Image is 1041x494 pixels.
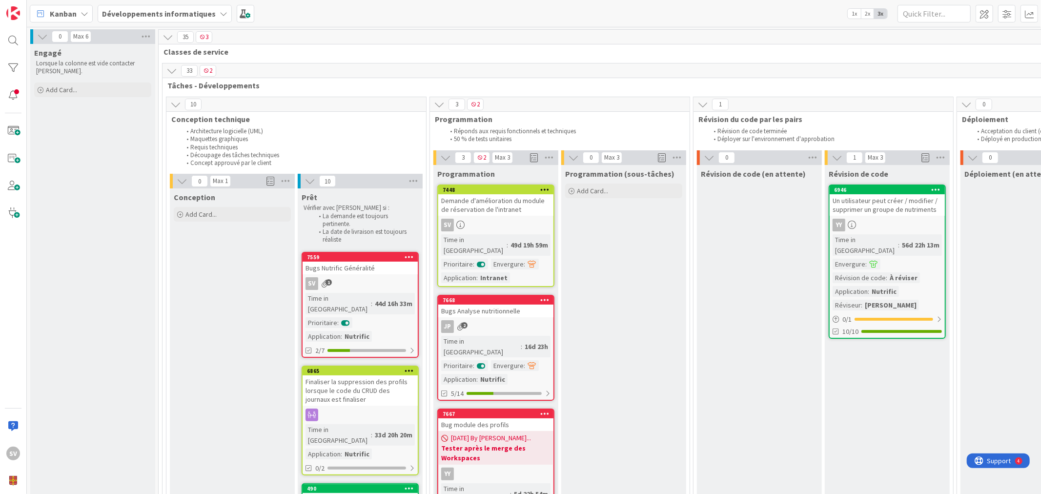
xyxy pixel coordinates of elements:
div: 7448 [443,186,553,193]
span: Conception technique [171,114,414,124]
span: Conception [174,192,215,202]
div: Max 1 [213,179,228,184]
div: Prioritaire [441,360,473,371]
span: Prêt [302,192,317,202]
div: 0/1 [830,313,945,326]
span: : [507,240,508,250]
a: 7559Bugs Nutrific GénéralitéSVTime in [GEOGRAPHIC_DATA]:44d 16h 33mPrioritaire:Application:Nutrif... [302,252,419,358]
div: JP [441,320,454,333]
img: avatar [6,474,20,488]
span: : [476,272,478,283]
div: 7448Demande d'amélioration du module de réservation de l'intranet [438,185,553,216]
div: Demande d'amélioration du module de réservation de l'intranet [438,194,553,216]
span: 2 [473,152,490,164]
div: Max 3 [495,155,510,160]
div: 7667 [438,410,553,418]
div: Nutrific [342,331,372,342]
span: 2 [461,322,468,329]
div: 490 [303,484,418,493]
div: Time in [GEOGRAPHIC_DATA] [306,293,371,314]
span: : [337,317,339,328]
p: Lorsque la colonne est vide contacter [PERSON_NAME]. [36,60,149,76]
span: Add Card... [577,186,608,195]
a: 6865Finaliser la suppression des profils lorsque le code du CRUD des journaux est finaliserTime i... [302,366,419,475]
div: 7668Bugs Analyse nutritionnelle [438,296,553,317]
div: Time in [GEOGRAPHIC_DATA] [441,336,521,357]
span: Révision du code par les pairs [698,114,941,124]
span: 35 [177,31,194,43]
div: Nutrific [342,449,372,459]
span: : [521,341,522,352]
div: YY [833,219,845,231]
div: 49d 19h 59m [508,240,551,250]
li: Architecture logicielle (UML) [181,127,416,135]
span: Add Card... [46,85,77,94]
div: Application [441,272,476,283]
div: 490 [307,485,418,492]
div: Envergure [833,259,865,269]
div: 7667Bug module des profils [438,410,553,431]
span: Add Card... [185,210,217,219]
div: 6946 [830,185,945,194]
span: Programmation (sous-tâches) [565,169,674,179]
span: 33 [181,65,198,77]
span: Programmation [435,114,677,124]
span: : [865,259,867,269]
div: 56d 22h 13m [899,240,942,250]
span: 10/10 [842,327,858,337]
span: [DATE] By [PERSON_NAME]... [451,433,531,443]
span: 10 [319,175,336,187]
div: À réviser [887,272,920,283]
div: JP [438,320,553,333]
span: : [524,259,525,269]
div: 44d 16h 33m [372,298,415,309]
div: Application [833,286,868,297]
li: Réponds aux requis fonctionnels et techniques [445,127,679,135]
li: La date de livraison est toujours réaliste [313,228,417,244]
div: YY [438,468,553,480]
span: 2x [861,9,874,19]
div: SV [438,219,553,231]
span: 3 [455,152,471,164]
div: Application [306,331,341,342]
span: 0 / 1 [842,314,852,325]
div: Max 6 [73,34,88,39]
div: 7559Bugs Nutrific Généralité [303,253,418,274]
span: : [371,298,372,309]
span: 2 [200,65,216,77]
a: 7668Bugs Analyse nutritionnelleJPTime in [GEOGRAPHIC_DATA]:16d 23hPrioritaire:Envergure:Applicati... [437,295,554,401]
span: 2 [467,99,484,110]
div: 6865 [303,367,418,375]
li: Requis techniques [181,144,416,151]
span: : [371,430,372,440]
span: 1x [848,9,861,19]
div: 7559 [307,254,418,261]
div: 7668 [443,297,553,304]
span: Kanban [50,8,77,20]
span: : [473,360,474,371]
span: Révision de code (en attente) [701,169,806,179]
li: Maquettes graphiques [181,135,416,143]
div: 16d 23h [522,341,551,352]
div: 6946Un utilisateur peut créer / modifier / supprimer un groupe de nutriments [830,185,945,216]
span: 1 [712,99,729,110]
li: Révision de code terminée [708,127,943,135]
div: Révision de code [833,272,886,283]
span: Engagé [34,48,61,58]
div: 33d 20h 20m [372,430,415,440]
div: Nutrific [869,286,899,297]
div: Nutrific [478,374,508,385]
span: : [341,449,342,459]
p: Vérifier avec [PERSON_NAME] si : [304,204,417,212]
a: 6946Un utilisateur peut créer / modifier / supprimer un groupe de nutrimentsYYTime in [GEOGRAPHIC... [829,185,946,339]
span: Support [20,1,44,13]
div: 7667 [443,411,553,417]
span: 0 [982,152,999,164]
div: Envergure [491,360,524,371]
div: Finaliser la suppression des profils lorsque le code du CRUD des journaux est finaliser [303,375,418,406]
div: Réviseur [833,300,861,310]
div: YY [441,468,454,480]
span: 0/2 [315,463,325,473]
div: Envergure [491,259,524,269]
div: 7668 [438,296,553,305]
